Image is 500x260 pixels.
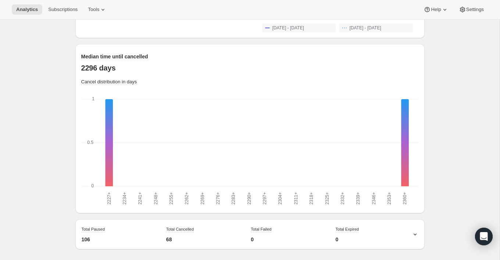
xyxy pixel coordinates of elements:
[117,99,132,186] g: 2234+: Subscriptions 0
[122,192,127,205] text: 2234+
[184,192,189,205] text: 2262+
[309,192,314,205] text: 2318+
[81,64,419,72] p: 2296 days
[242,99,257,186] g: 2290+: Subscriptions 0
[91,183,94,188] text: 0
[261,99,269,100] rect: Subscriptions-0 0
[82,236,90,243] p: 106
[466,7,484,12] span: Settings
[230,99,238,100] rect: Subscriptions-0 0
[166,227,194,231] span: Total Cancelled
[382,99,397,186] g: 2353+: Subscriptions 0
[292,99,300,100] rect: Subscriptions-0 0
[356,192,361,205] text: 2339+
[44,4,82,15] button: Subscriptions
[308,99,315,100] rect: Subscriptions-0 0
[272,99,288,186] g: 2304+: Subscriptions 0
[251,236,254,243] p: 0
[199,99,206,100] rect: Subscriptions-0 0
[101,99,117,187] g: 2227+: Subscriptions 1
[82,227,105,231] span: Total Paused
[87,140,93,145] text: 0.5
[200,192,205,205] text: 2269+
[278,192,283,205] text: 2304+
[214,99,222,100] rect: Subscriptions-0 0
[385,99,393,100] rect: Subscriptions-0 0
[88,7,99,12] span: Tools
[370,99,378,100] rect: Subscriptions-0 0
[402,192,407,205] text: 2360+
[257,99,272,186] g: 2297+: Subscriptions 0
[293,192,298,205] text: 2311+
[288,99,304,186] g: 2311+: Subscriptions 0
[148,99,163,186] g: 2248+: Subscriptions 0
[386,192,392,205] text: 2353+
[106,192,111,205] text: 2227+
[454,4,488,15] button: Settings
[339,99,346,100] rect: Subscriptions-0 0
[397,99,413,187] g: 2360+: Subscriptions 1
[246,192,251,205] text: 2290+
[431,7,441,12] span: Help
[16,7,38,12] span: Analytics
[319,99,335,186] g: 2325+: Subscriptions 0
[81,54,148,59] span: Median time until cancelled
[105,99,113,187] rect: Subscriptions-0 1
[262,192,267,205] text: 2297+
[419,4,453,15] button: Help
[83,4,111,15] button: Tools
[366,99,381,186] g: 2346+: Subscriptions 0
[92,96,94,101] text: 1
[335,99,350,186] g: 2332+: Subscriptions 0
[215,192,221,205] text: 2276+
[350,99,366,186] g: 2339+: Subscriptions 0
[12,4,42,15] button: Analytics
[350,25,381,31] span: [DATE] - [DATE]
[81,79,137,84] span: Cancel distribution in days
[336,227,359,231] span: Total Expired
[262,24,336,32] button: [DATE] - [DATE]
[167,99,175,100] rect: Subscriptions-0 0
[401,99,409,187] rect: Subscriptions-0 1
[164,99,179,186] g: 2255+: Subscriptions 0
[137,192,143,205] text: 2241+
[210,99,226,186] g: 2276+: Subscriptions 0
[194,99,210,186] g: 2269+: Subscriptions 0
[371,192,376,205] text: 2346+
[336,236,339,243] p: 0
[354,99,362,100] rect: Subscriptions-0 0
[231,192,236,205] text: 2283+
[272,25,304,31] span: [DATE] - [DATE]
[121,99,128,100] rect: Subscriptions-0 0
[245,99,253,100] rect: Subscriptions-0 0
[339,24,413,32] button: [DATE] - [DATE]
[183,99,191,100] rect: Subscriptions-0 0
[226,99,241,186] g: 2283+: Subscriptions 0
[136,99,144,100] rect: Subscriptions-0 0
[132,99,148,186] g: 2241+: Subscriptions 0
[251,227,271,231] span: Total Failed
[166,236,172,243] p: 68
[179,99,194,186] g: 2262+: Subscriptions 0
[323,99,331,100] rect: Subscriptions-0 0
[276,99,284,100] rect: Subscriptions-0 0
[48,7,78,12] span: Subscriptions
[304,99,319,186] g: 2318+: Subscriptions 0
[324,192,329,205] text: 2325+
[152,99,160,100] rect: Subscriptions-0 0
[475,228,493,245] div: Open Intercom Messenger
[340,192,345,205] text: 2332+
[153,192,158,205] text: 2248+
[168,192,174,205] text: 2255+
